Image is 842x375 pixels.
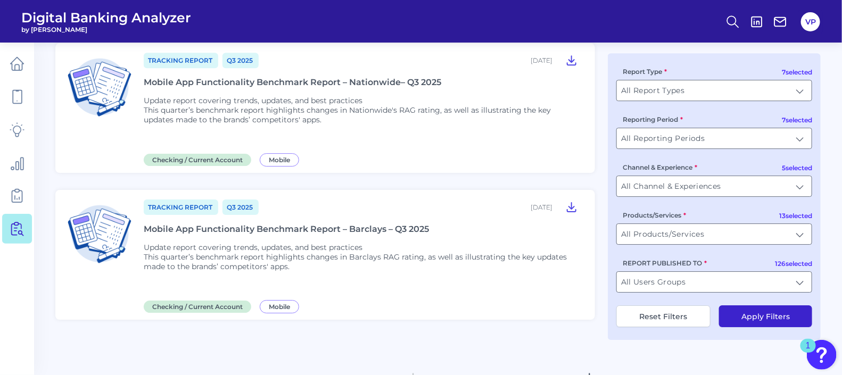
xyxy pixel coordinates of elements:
p: This quarter’s benchmark report highlights changes in Barclays RAG rating, as well as illustratin... [144,252,582,271]
span: Checking / Current Account [144,301,251,313]
span: Mobile [260,153,299,166]
span: Update report covering trends, updates, and best practices [144,96,362,105]
label: Products/Services [623,211,686,219]
a: Tracking Report [144,53,218,68]
img: Checking / Current Account [64,198,135,270]
button: Reset Filters [616,305,711,327]
div: Mobile App Functionality Benchmark Report – Barclays – Q3 2025 [144,224,429,234]
span: Mobile [260,300,299,313]
button: VP [801,12,820,31]
a: Q3 2025 [222,199,259,215]
a: Checking / Current Account [144,301,255,311]
label: Channel & Experience [623,163,697,171]
a: Mobile [260,301,303,311]
div: [DATE] [531,56,552,64]
span: by [PERSON_NAME] [21,26,191,34]
button: Open Resource Center, 1 new notification [807,340,837,370]
img: Checking / Current Account [64,52,135,123]
a: Checking / Current Account [144,154,255,164]
span: Digital Banking Analyzer [21,10,191,26]
div: Mobile App Functionality Benchmark Report – Nationwide– Q3 2025 [144,77,441,87]
span: Update report covering trends, updates, and best practices [144,243,362,252]
button: Apply Filters [719,305,812,327]
p: This quarter’s benchmark report highlights changes in Nationwide's RAG rating, as well as illustr... [144,105,582,124]
div: 1 [806,346,811,360]
div: [DATE] [531,203,552,211]
label: REPORT PUBLISHED TO [623,259,707,267]
a: Mobile [260,154,303,164]
label: Report Type [623,68,667,76]
a: Q3 2025 [222,53,259,68]
span: Checking / Current Account [144,154,251,166]
label: Reporting Period [623,115,683,123]
a: Tracking Report [144,199,218,215]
